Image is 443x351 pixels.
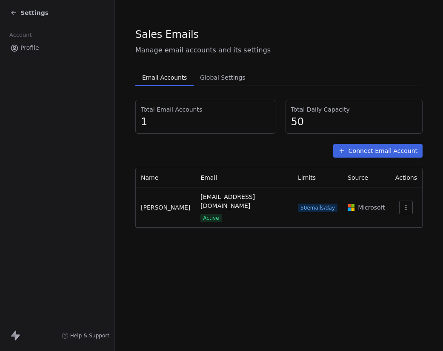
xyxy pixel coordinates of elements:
[20,43,39,52] span: Profile
[333,144,423,158] button: Connect Email Account
[298,174,316,181] span: Limits
[291,115,417,128] span: 50
[395,174,417,181] span: Actions
[20,9,49,17] span: Settings
[135,28,199,41] span: Sales Emails
[291,105,417,114] span: Total Daily Capacity
[135,45,423,55] span: Manage email accounts and its settings
[141,204,190,211] span: [PERSON_NAME]
[141,174,158,181] span: Name
[6,29,35,41] span: Account
[298,204,337,212] span: 50 emails/day
[70,332,109,339] span: Help & Support
[348,174,368,181] span: Source
[141,105,270,114] span: Total Email Accounts
[358,203,385,212] span: Microsoft
[200,174,217,181] span: Email
[141,115,270,128] span: 1
[139,72,190,83] span: Email Accounts
[200,193,288,210] span: [EMAIL_ADDRESS][DOMAIN_NAME]
[10,9,49,17] a: Settings
[197,72,249,83] span: Global Settings
[7,41,108,55] a: Profile
[62,332,109,339] a: Help & Support
[200,214,221,222] span: Active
